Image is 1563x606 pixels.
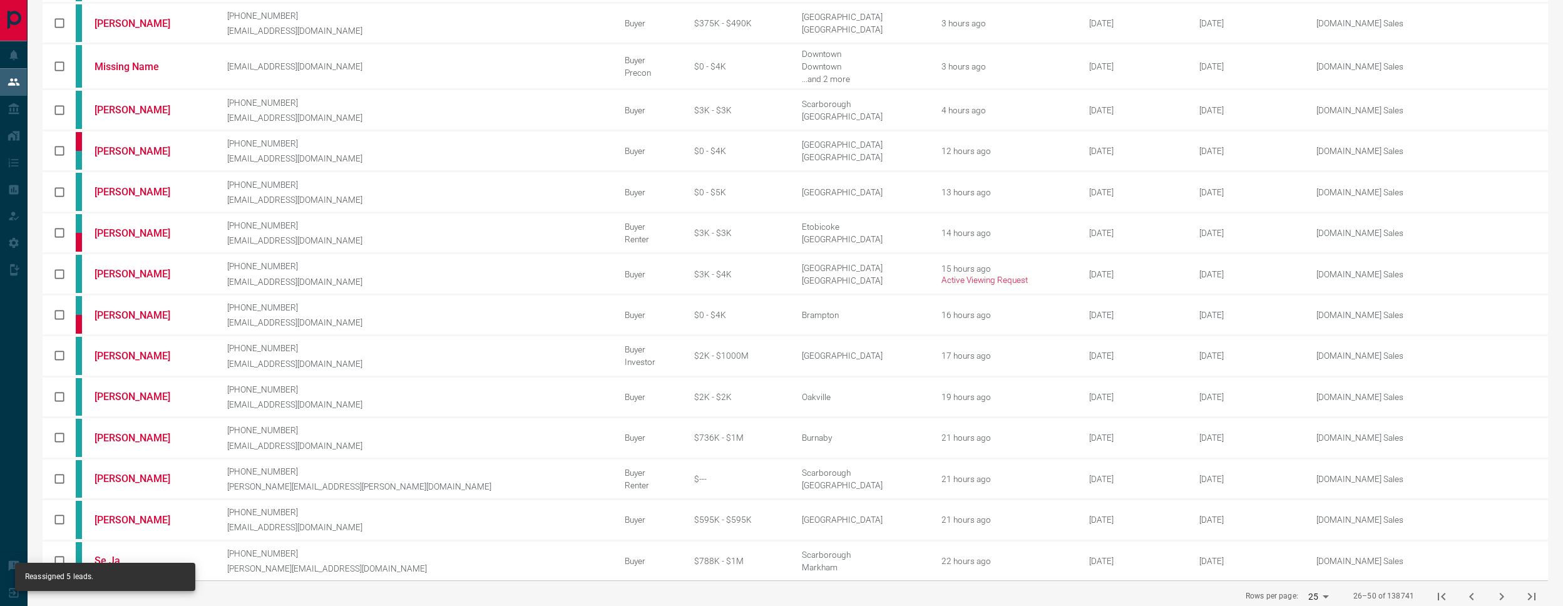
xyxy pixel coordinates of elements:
[625,310,675,320] div: Buyer
[625,392,675,402] div: Buyer
[625,480,675,490] div: Renter
[1199,105,1298,115] div: February 19th 2025, 2:45:53 PM
[1316,228,1473,238] p: [DOMAIN_NAME] Sales
[76,214,82,233] div: condos.ca
[802,187,923,197] div: [GEOGRAPHIC_DATA]
[625,187,675,197] div: Buyer
[802,263,923,273] div: [GEOGRAPHIC_DATA]
[625,357,675,367] div: Investor
[941,264,1070,285] div: 15 hours ago
[76,542,82,580] div: condos.ca
[694,228,782,238] div: $3K - $3K
[1246,591,1298,602] p: Rows per page:
[1199,515,1298,525] div: February 19th 2025, 3:52:17 PM
[227,180,606,190] p: [PHONE_NUMBER]
[76,132,82,151] div: property.ca
[941,556,1070,566] div: 22 hours ago
[227,302,606,312] p: [PHONE_NUMBER]
[941,187,1070,197] div: 13 hours ago
[625,515,675,525] div: Buyer
[941,275,1070,285] p: Active Viewing Request
[227,220,606,230] p: [PHONE_NUMBER]
[1316,269,1473,279] p: [DOMAIN_NAME] Sales
[95,473,188,485] a: [PERSON_NAME]
[625,18,675,28] div: Buyer
[694,310,782,320] div: $0 - $4K
[1089,515,1181,525] div: October 24th 2017, 4:00:27 PM
[1316,187,1473,197] p: [DOMAIN_NAME] Sales
[941,228,1070,238] div: 14 hours ago
[1199,351,1298,361] div: February 19th 2025, 3:38:46 PM
[25,567,93,587] div: Reassigned 5 leads.
[1199,146,1298,156] div: February 19th 2025, 3:08:27 PM
[76,315,82,334] div: property.ca
[694,515,782,525] div: $595K - $595K
[694,18,782,28] div: $375K - $490K
[802,24,923,34] div: [GEOGRAPHIC_DATA]
[1089,392,1181,402] div: March 1st 2021, 9:56:25 AM
[95,227,188,239] a: [PERSON_NAME]
[95,432,188,444] a: [PERSON_NAME]
[802,99,923,109] div: Scarborough
[1199,474,1298,484] div: February 19th 2025, 6:51:18 PM
[1199,433,1298,443] div: February 19th 2025, 5:42:25 PM
[1316,515,1473,525] p: [DOMAIN_NAME] Sales
[76,501,82,538] div: condos.ca
[802,550,923,560] div: Scarborough
[1089,228,1181,238] div: June 14th 2022, 6:06:47 PM
[1089,474,1181,484] div: August 4th 2020, 7:47:48 PM
[1199,556,1298,566] div: February 19th 2025, 8:27:35 PM
[802,222,923,232] div: Etobicoke
[1089,556,1181,566] div: July 30th 2021, 1:26:17 AM
[76,45,82,88] div: condos.ca
[76,337,82,374] div: condos.ca
[1089,351,1181,361] div: May 17th 2017, 3:40:40 PM
[227,138,606,148] p: [PHONE_NUMBER]
[76,91,82,128] div: condos.ca
[76,151,82,170] div: condos.ca
[625,222,675,232] div: Buyer
[941,105,1070,115] div: 4 hours ago
[694,351,782,361] div: $2K - $1000M
[625,55,675,65] div: Buyer
[76,173,82,210] div: condos.ca
[95,514,188,526] a: [PERSON_NAME]
[227,507,606,517] p: [PHONE_NUMBER]
[227,26,606,36] p: [EMAIL_ADDRESS][DOMAIN_NAME]
[802,234,923,244] div: [GEOGRAPHIC_DATA]
[227,113,606,123] p: [EMAIL_ADDRESS][DOMAIN_NAME]
[941,310,1070,320] div: 16 hours ago
[625,68,675,78] div: Precon
[227,277,606,287] p: [EMAIL_ADDRESS][DOMAIN_NAME]
[1316,18,1473,28] p: [DOMAIN_NAME] Sales
[1316,556,1473,566] p: [DOMAIN_NAME] Sales
[1199,187,1298,197] div: October 6th 2020, 2:52:23 PM
[1199,269,1298,279] div: April 25th 2024, 3:45:16 PM
[802,392,923,402] div: Oakville
[227,11,606,21] p: [PHONE_NUMBER]
[227,466,606,476] p: [PHONE_NUMBER]
[694,433,782,443] div: $736K - $1M
[227,548,606,558] p: [PHONE_NUMBER]
[941,18,1070,28] div: 3 hours ago
[95,104,188,116] a: [PERSON_NAME]
[1316,310,1473,320] p: [DOMAIN_NAME] Sales
[625,105,675,115] div: Buyer
[227,195,606,205] p: [EMAIL_ADDRESS][DOMAIN_NAME]
[625,234,675,244] div: Renter
[941,351,1070,361] div: 17 hours ago
[95,350,188,362] a: [PERSON_NAME]
[802,140,923,150] div: [GEOGRAPHIC_DATA]
[227,343,606,353] p: [PHONE_NUMBER]
[941,146,1070,156] div: 12 hours ago
[802,275,923,285] div: [GEOGRAPHIC_DATA]
[227,481,606,491] p: [PERSON_NAME][EMAIL_ADDRESS][PERSON_NAME][DOMAIN_NAME]
[802,61,923,71] div: Downtown
[95,268,188,280] a: [PERSON_NAME]
[95,18,188,29] a: [PERSON_NAME]
[95,61,188,73] a: Missing Name
[1089,105,1181,115] div: February 7th 2015, 8:20:34 AM
[95,309,188,321] a: [PERSON_NAME]
[76,419,82,456] div: condos.ca
[941,433,1070,443] div: 21 hours ago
